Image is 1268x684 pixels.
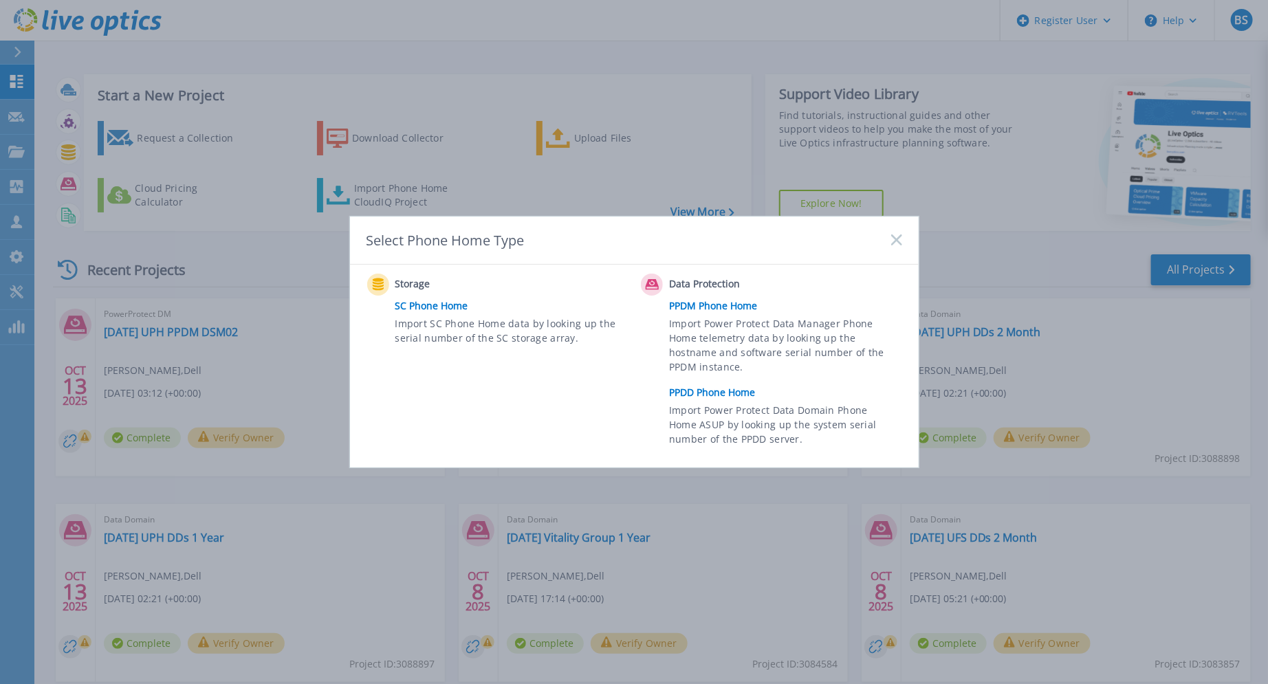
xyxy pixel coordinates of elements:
[669,316,898,379] span: Import Power Protect Data Manager Phone Home telemetry data by looking up the hostname and softwa...
[395,276,532,293] span: Storage
[395,296,635,316] a: SC Phone Home
[669,382,908,403] a: PPDD Phone Home
[669,296,908,316] a: PPDM Phone Home
[367,231,526,250] div: Select Phone Home Type
[395,316,624,348] span: Import SC Phone Home data by looking up the serial number of the SC storage array.
[669,276,806,293] span: Data Protection
[669,403,898,450] span: Import Power Protect Data Domain Phone Home ASUP by looking up the system serial number of the PP...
